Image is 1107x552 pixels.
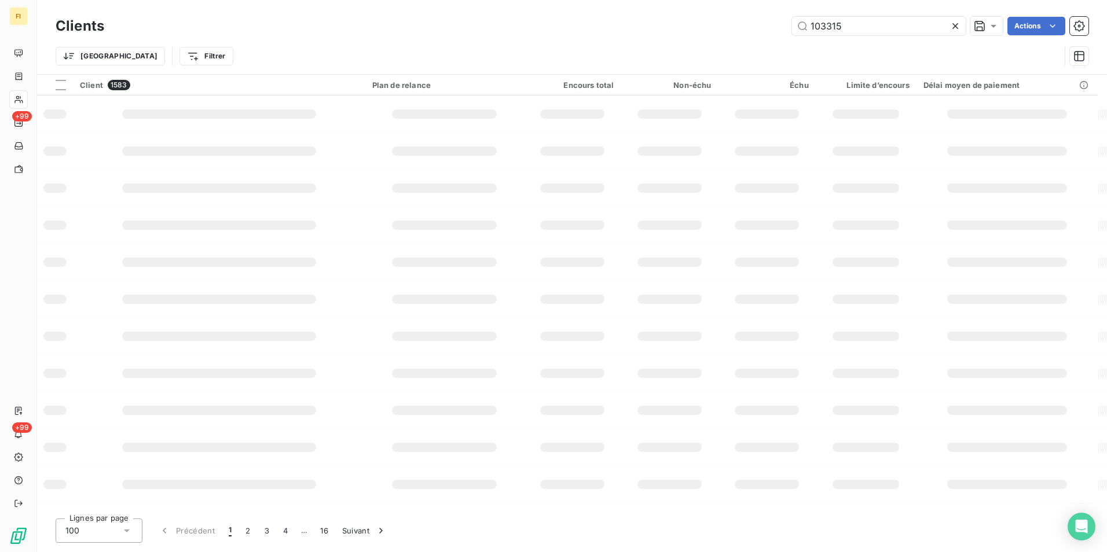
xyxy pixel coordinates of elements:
button: Suivant [335,518,394,543]
span: +99 [12,111,32,122]
img: Logo LeanPay [9,527,28,545]
button: 3 [258,518,276,543]
button: Filtrer [179,47,233,65]
div: Plan de relance [372,80,516,90]
a: +99 [9,113,27,132]
button: Précédent [152,518,222,543]
div: Échu [725,80,809,90]
div: Encours total [530,80,614,90]
div: Open Intercom Messenger [1068,513,1095,540]
button: 4 [276,518,295,543]
button: [GEOGRAPHIC_DATA] [56,47,165,65]
div: Non-échu [628,80,711,90]
button: Actions [1007,17,1065,35]
span: 100 [65,525,79,536]
div: Limite d’encours [823,80,910,90]
div: Délai moyen de paiement [923,80,1091,90]
button: 1 [222,518,239,543]
span: … [295,521,313,540]
button: 2 [239,518,257,543]
h3: Clients [56,16,104,36]
span: 1583 [108,80,130,90]
span: 1 [229,525,232,536]
span: +99 [12,422,32,433]
button: 16 [313,518,335,543]
input: Rechercher [792,17,966,35]
div: FI [9,7,28,25]
span: Client [80,80,103,90]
